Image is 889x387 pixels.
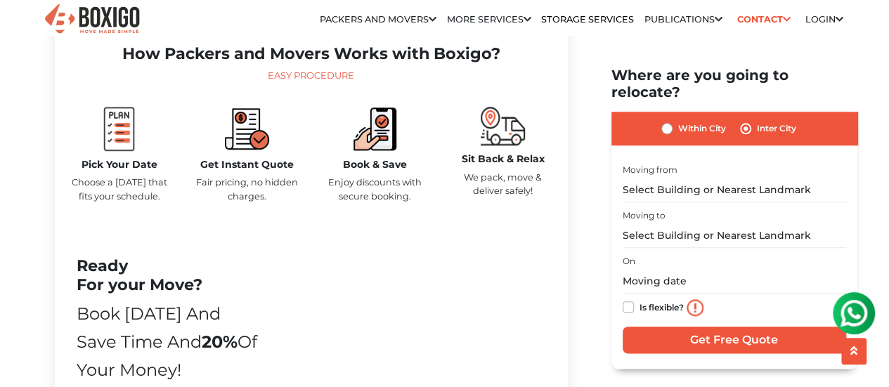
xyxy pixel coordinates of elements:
label: Inter City [757,121,796,138]
img: Boxigo [43,2,141,37]
div: Book [DATE] and Save time and of your money! [77,300,260,384]
img: boxigo_packers_and_movers_book [353,107,397,151]
b: 20% [202,332,238,352]
input: Select Building or Nearest Landmark [623,178,846,202]
p: Fair pricing, no hidden charges. [194,176,301,202]
input: Select Building or Nearest Landmark [623,224,846,249]
a: Storage Services [541,14,634,25]
img: info [687,300,703,317]
a: More services [447,14,531,25]
label: Within City [678,121,726,138]
img: boxigo_packers_and_movers_compare [225,107,269,151]
h2: Where are you going to relocate? [611,67,857,101]
button: scroll up [841,338,867,365]
input: Moving date [623,270,846,294]
img: boxigo_packers_and_movers_move [481,107,525,145]
label: Moving to [623,210,666,223]
div: Easy Procedure [66,69,557,83]
h5: Pick Your Date [66,159,173,171]
p: Enjoy discounts with secure booking. [322,176,429,202]
p: Choose a [DATE] that fits your schedule. [66,176,173,202]
label: On [623,256,635,268]
label: Is flexible? [640,299,684,314]
h5: Get Instant Quote [194,159,301,171]
label: Moving from [623,164,677,176]
img: whatsapp-icon.svg [14,14,42,42]
input: Get Free Quote [623,327,846,353]
h2: How Packers and Movers Works with Boxigo? [66,44,557,63]
p: We pack, move & deliver safely! [450,171,557,197]
h5: Book & Save [322,159,429,171]
a: Packers and Movers [320,14,436,25]
img: boxigo_packers_and_movers_plan [97,107,141,151]
a: Contact [732,8,795,30]
h2: Ready For your Move? [77,256,260,294]
a: Login [805,14,843,25]
h5: Sit Back & Relax [450,153,557,165]
a: Publications [644,14,722,25]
